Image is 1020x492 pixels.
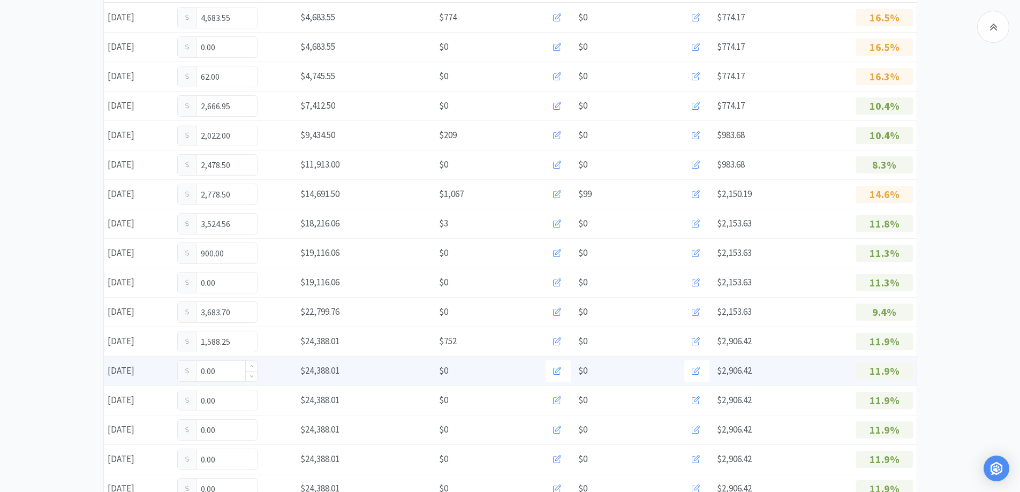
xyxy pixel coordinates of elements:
span: $774 [439,10,457,25]
span: $0 [578,157,587,172]
span: $0 [578,10,587,25]
p: 11.9% [856,451,913,468]
span: $7,412.50 [300,100,335,111]
span: $0 [439,364,448,378]
div: [DATE] [104,242,173,264]
span: $4,683.55 [300,41,335,52]
p: 11.9% [856,333,913,350]
span: $0 [439,246,448,260]
span: $24,388.01 [300,365,339,376]
span: $24,388.01 [300,423,339,435]
span: $774.17 [717,100,745,111]
span: $0 [578,246,587,260]
span: $1,067 [439,187,464,201]
span: $2,153.63 [717,247,752,259]
span: $3 [439,216,448,231]
i: icon: up [250,365,253,368]
span: $2,906.42 [717,423,752,435]
span: $983.68 [717,158,745,170]
span: $2,906.42 [717,365,752,376]
span: $2,906.42 [717,335,752,347]
span: $9,434.50 [300,129,335,141]
p: 11.9% [856,362,913,380]
span: $18,216.06 [300,217,339,229]
span: $99 [578,187,592,201]
span: $24,388.01 [300,335,339,347]
div: [DATE] [104,183,173,205]
span: Increase Value [246,361,257,371]
span: $22,799.76 [300,306,339,317]
p: 16.5% [856,39,913,56]
div: [DATE] [104,360,173,382]
div: [DATE] [104,95,173,117]
div: [DATE] [104,65,173,87]
span: $24,388.01 [300,394,339,406]
p: 10.4% [856,97,913,115]
span: $0 [578,99,587,113]
span: $0 [578,128,587,142]
div: [DATE] [104,389,173,411]
span: $0 [578,216,587,231]
span: $0 [439,40,448,54]
i: icon: down [250,374,253,378]
div: [DATE] [104,36,173,58]
span: $0 [439,69,448,84]
div: [DATE] [104,124,173,146]
span: $774.17 [717,11,745,23]
p: 9.4% [856,304,913,321]
p: 11.3% [856,245,913,262]
div: [DATE] [104,330,173,352]
span: $0 [439,452,448,466]
span: $0 [578,275,587,290]
span: $4,683.55 [300,11,335,23]
span: $24,388.01 [300,453,339,465]
p: 11.8% [856,215,913,232]
span: $11,913.00 [300,158,339,170]
p: 11.3% [856,274,913,291]
div: [DATE] [104,213,173,234]
span: $4,745.55 [300,70,335,82]
span: $774.17 [717,41,745,52]
span: $14,691.50 [300,188,339,200]
span: $0 [578,69,587,84]
div: [DATE] [104,6,173,28]
span: $774.17 [717,70,745,82]
span: $0 [578,422,587,437]
span: $0 [439,393,448,407]
div: [DATE] [104,271,173,293]
span: $2,153.63 [717,217,752,229]
span: $0 [439,305,448,319]
p: 16.5% [856,9,913,26]
span: $0 [439,157,448,172]
span: $2,150.19 [717,188,752,200]
span: $0 [578,40,587,54]
span: $0 [578,305,587,319]
p: 8.3% [856,156,913,173]
div: Open Intercom Messenger [984,456,1009,481]
span: $2,906.42 [717,453,752,465]
div: [DATE] [104,419,173,441]
span: $2,906.42 [717,394,752,406]
p: 10.4% [856,127,913,144]
span: $752 [439,334,457,349]
span: $0 [578,334,587,349]
span: $0 [439,275,448,290]
div: [DATE] [104,301,173,323]
div: [DATE] [104,448,173,470]
p: 11.9% [856,421,913,438]
span: $209 [439,128,457,142]
span: Decrease Value [246,371,257,381]
span: $19,116.06 [300,276,339,288]
span: $0 [578,393,587,407]
span: $0 [578,452,587,466]
span: $2,153.63 [717,306,752,317]
span: $19,116.06 [300,247,339,259]
span: $0 [439,99,448,113]
span: $2,153.63 [717,276,752,288]
p: 16.3% [856,68,913,85]
span: $0 [439,422,448,437]
span: $983.68 [717,129,745,141]
span: $0 [578,364,587,378]
p: 14.6% [856,186,913,203]
div: [DATE] [104,154,173,176]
